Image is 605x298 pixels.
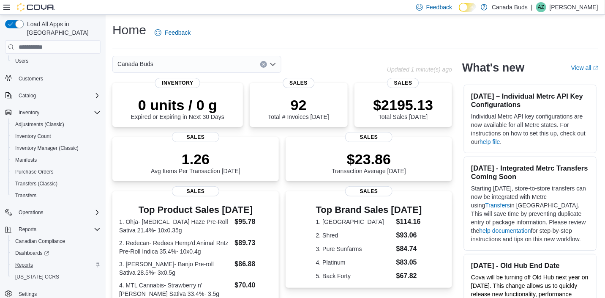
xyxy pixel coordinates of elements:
dt: 1. Ohja- [MEDICAL_DATA] Haze Pre-Roll Sativa 21.4%- 10x0.35g [119,218,232,235]
h3: [DATE] – Individual Metrc API Key Configurations [471,92,589,109]
dd: $67.82 [396,271,422,281]
p: $2195.13 [373,97,433,113]
a: Reports [12,260,36,270]
button: Open list of options [270,61,276,68]
dd: $93.06 [396,230,422,240]
span: Inventory [15,108,101,118]
a: Manifests [12,155,40,165]
button: Catalog [15,91,39,101]
span: Dashboards [15,250,49,257]
span: Adjustments (Classic) [15,121,64,128]
p: 1.26 [151,151,240,168]
span: Users [15,58,28,64]
span: Sales [172,132,219,142]
p: 0 units / 0 g [131,97,224,113]
span: Load All Apps in [GEOGRAPHIC_DATA] [24,20,101,37]
a: Inventory Manager (Classic) [12,143,82,153]
dd: $86.88 [235,259,273,269]
span: Transfers (Classic) [15,180,57,187]
span: Adjustments (Classic) [12,119,101,130]
button: Transfers (Classic) [8,178,104,190]
button: Operations [2,207,104,218]
span: Reports [19,226,36,233]
h3: Top Product Sales [DATE] [119,205,272,215]
span: Sales [345,132,392,142]
p: Canada Buds [492,2,528,12]
span: Canadian Compliance [12,236,101,246]
span: Manifests [15,157,37,163]
a: Transfers [485,202,510,209]
a: Transfers [12,190,40,201]
p: | [531,2,533,12]
a: Users [12,56,32,66]
a: [US_STATE] CCRS [12,272,63,282]
dt: 2. Shred [316,231,393,240]
button: Purchase Orders [8,166,104,178]
div: Avg Items Per Transaction [DATE] [151,151,240,174]
span: Catalog [15,91,101,101]
span: Canada Buds [117,59,153,69]
a: Adjustments (Classic) [12,119,68,130]
button: [US_STATE] CCRS [8,271,104,283]
dt: 2. Redecan- Redees Hemp'd Animal Rntz Pre-Roll Indica 35.4%- 10x0.4g [119,239,232,256]
button: Manifests [8,154,104,166]
dt: 4. MTL Cannabis- Strawberry n' [PERSON_NAME] Sativa 33.4%- 3.5g [119,281,232,298]
dt: 3. Pure Sunfarms [316,245,393,253]
a: Dashboards [12,248,52,258]
div: Total Sales [DATE] [373,97,433,120]
dd: $84.74 [396,244,422,254]
dd: $83.05 [396,257,422,268]
span: Operations [19,209,44,216]
a: View allExternal link [571,64,598,71]
span: Feedback [426,3,452,11]
span: Sales [345,186,392,196]
p: [PERSON_NAME] [550,2,598,12]
span: Manifests [12,155,101,165]
p: 92 [268,97,329,113]
span: Users [12,56,101,66]
span: Inventory [155,78,200,88]
span: Sales [387,78,419,88]
span: Inventory Count [12,131,101,141]
a: Dashboards [8,247,104,259]
span: Settings [19,291,37,298]
div: Total # Invoices [DATE] [268,97,329,120]
h1: Home [112,22,146,39]
dt: 4. Platinum [316,258,393,267]
span: AZ [538,2,544,12]
span: Feedback [165,28,191,37]
h3: [DATE] - Old Hub End Date [471,261,589,270]
span: Reports [12,260,101,270]
button: Clear input [260,61,267,68]
button: Transfers [8,190,104,201]
button: Canadian Compliance [8,235,104,247]
span: Washington CCRS [12,272,101,282]
span: Inventory Manager (Classic) [12,143,101,153]
span: Transfers [12,190,101,201]
span: Transfers [15,192,36,199]
dd: $114.16 [396,217,422,227]
div: Expired or Expiring in Next 30 Days [131,97,224,120]
span: Inventory Count [15,133,51,140]
dt: 5. Back Forty [316,272,393,280]
button: Inventory Manager (Classic) [8,142,104,154]
span: Dashboards [12,248,101,258]
span: Canadian Compliance [15,238,65,245]
a: Canadian Compliance [12,236,68,246]
button: Customers [2,72,104,84]
span: Reports [15,224,101,235]
span: Operations [15,207,101,218]
img: Cova [17,3,55,11]
span: Reports [15,262,33,268]
span: Customers [19,75,43,82]
dd: $89.73 [235,238,273,248]
button: Users [8,55,104,67]
span: Transfers (Classic) [12,179,101,189]
button: Catalog [2,90,104,102]
dt: 3. [PERSON_NAME]- Banjo Pre-roll Sativa 28.5%- 3x0.5g [119,260,232,277]
dd: $70.40 [235,280,273,290]
span: Sales [283,78,314,88]
span: [US_STATE] CCRS [15,273,59,280]
button: Reports [2,223,104,235]
p: Individual Metrc API key configurations are now available for all Metrc states. For instructions ... [471,112,589,146]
